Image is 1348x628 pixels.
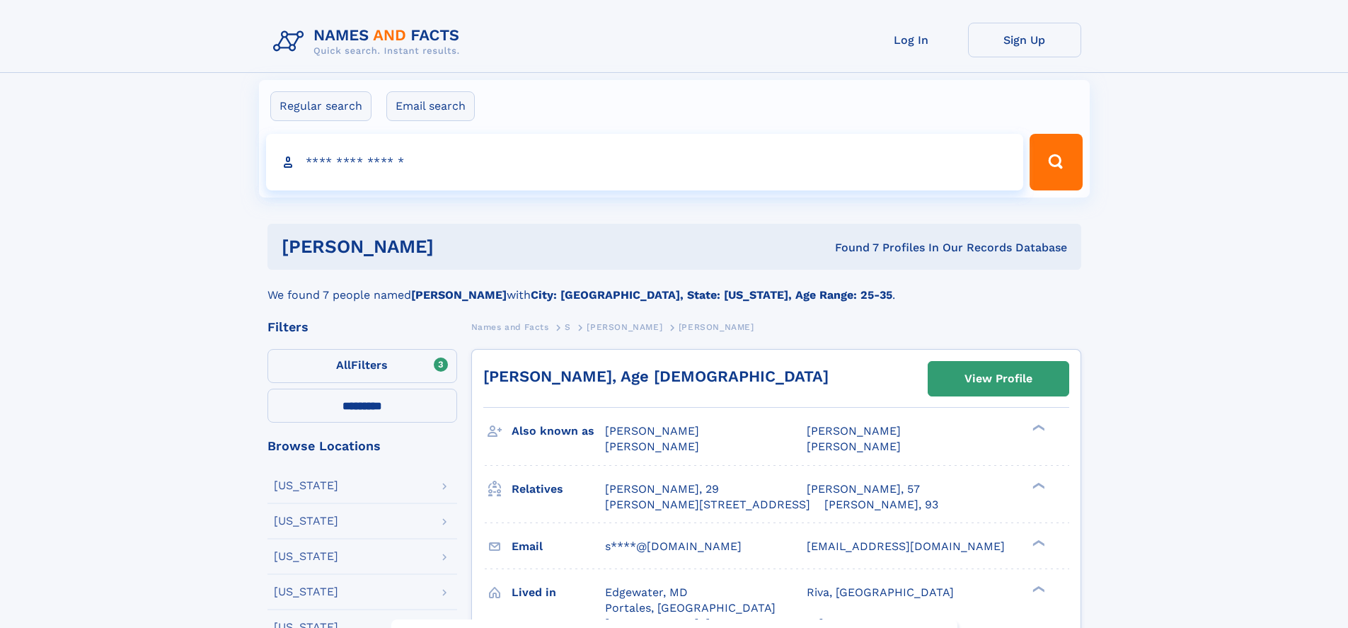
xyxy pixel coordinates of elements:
h3: Email [512,535,605,559]
div: ❯ [1029,481,1046,490]
span: [PERSON_NAME] [605,424,699,438]
div: ❯ [1029,538,1046,547]
div: Browse Locations [267,440,457,452]
a: [PERSON_NAME], 29 [605,481,719,497]
div: Found 7 Profiles In Our Records Database [634,240,1067,256]
span: S [565,322,571,332]
div: We found 7 people named with . [267,270,1081,304]
h3: Also known as [512,419,605,443]
label: Regular search [270,91,371,121]
b: City: [GEOGRAPHIC_DATA], State: [US_STATE], Age Range: 25-35 [531,288,892,302]
span: [PERSON_NAME] [605,440,699,453]
a: S [565,318,571,336]
div: [US_STATE] [274,586,338,598]
span: [PERSON_NAME] [587,322,662,332]
div: [US_STATE] [274,515,338,527]
div: Filters [267,321,457,333]
input: search input [266,134,1024,190]
a: Names and Facts [471,318,549,336]
div: ❯ [1029,584,1046,593]
a: Log In [855,23,968,57]
span: Portales, [GEOGRAPHIC_DATA] [605,601,776,615]
h1: [PERSON_NAME] [282,238,635,256]
span: [PERSON_NAME] [807,440,901,453]
span: Riva, [GEOGRAPHIC_DATA] [807,586,954,599]
a: Sign Up [968,23,1081,57]
span: All [336,358,351,372]
a: [PERSON_NAME][STREET_ADDRESS] [605,497,810,513]
span: [PERSON_NAME] [679,322,754,332]
div: [US_STATE] [274,480,338,491]
h3: Relatives [512,477,605,501]
button: Search Button [1030,134,1082,190]
a: [PERSON_NAME] [587,318,662,336]
label: Filters [267,349,457,383]
b: [PERSON_NAME] [411,288,507,302]
a: [PERSON_NAME], 93 [824,497,938,513]
div: ❯ [1029,423,1046,433]
img: Logo Names and Facts [267,23,471,61]
span: Edgewater, MD [605,586,688,599]
span: [PERSON_NAME] [807,424,901,438]
h3: Lived in [512,581,605,605]
label: Email search [386,91,475,121]
a: [PERSON_NAME], 57 [807,481,920,497]
div: View Profile [964,362,1032,395]
a: [PERSON_NAME], Age [DEMOGRAPHIC_DATA] [483,367,829,385]
span: [EMAIL_ADDRESS][DOMAIN_NAME] [807,539,1005,553]
a: View Profile [928,362,1068,396]
div: [US_STATE] [274,551,338,562]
